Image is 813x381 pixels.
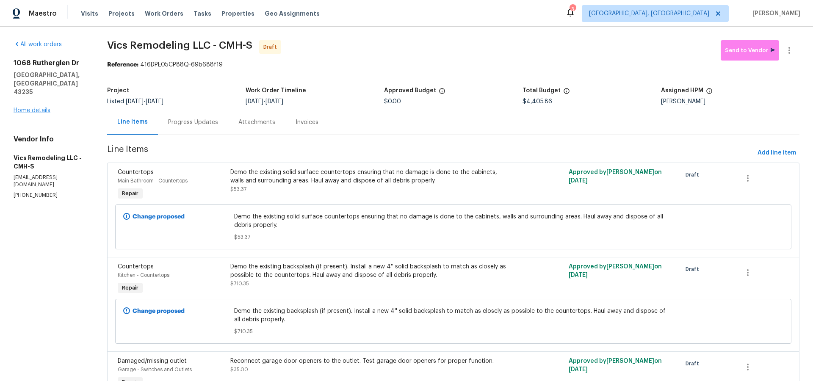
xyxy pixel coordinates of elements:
span: Add line item [758,148,796,158]
span: Repair [119,189,142,198]
span: $0.00 [384,99,401,105]
span: Repair [119,284,142,292]
span: [DATE] [126,99,144,105]
span: - [126,99,163,105]
span: [PERSON_NAME] [749,9,800,18]
span: [DATE] [265,99,283,105]
span: $53.37 [230,187,246,192]
span: - [246,99,283,105]
span: Countertops [118,169,154,175]
h4: Vendor Info [14,135,87,144]
span: [DATE] [569,272,588,278]
span: Work Orders [145,9,183,18]
div: 3 [570,5,575,14]
span: $35.00 [230,367,248,372]
span: [DATE] [569,178,588,184]
span: Projects [108,9,135,18]
h5: Approved Budget [384,88,436,94]
b: Change proposed [133,214,185,220]
span: Demo the existing backsplash (if present). Install a new 4'' solid backsplash to match as closely... [234,307,672,324]
div: Progress Updates [168,118,218,127]
span: Tasks [194,11,211,17]
span: Main Bathroom - Countertops [118,178,188,183]
h5: Project [107,88,129,94]
span: Maestro [29,9,57,18]
span: Vics Remodeling LLC - CMH-S [107,40,252,50]
span: Send to Vendor [725,46,775,55]
span: Line Items [107,145,754,161]
h5: [GEOGRAPHIC_DATA], [GEOGRAPHIC_DATA] 43235 [14,71,87,96]
b: Reference: [107,62,138,68]
div: Line Items [117,118,148,126]
b: Change proposed [133,308,185,314]
span: [DATE] [146,99,163,105]
span: $710.35 [230,281,249,286]
h5: Work Order Timeline [246,88,306,94]
a: Home details [14,108,50,113]
span: Damaged/missing outlet [118,358,187,364]
span: Draft [686,359,702,368]
span: $4,405.86 [523,99,552,105]
a: All work orders [14,41,62,47]
span: Draft [686,171,702,179]
h2: 1068 Rutherglen Dr [14,59,87,67]
span: [DATE] [569,367,588,373]
button: Send to Vendor [721,40,779,61]
span: The total cost of line items that have been proposed by Opendoor. This sum includes line items th... [563,88,570,99]
span: Draft [263,43,280,51]
span: The total cost of line items that have been approved by both Opendoor and the Trade Partner. This... [439,88,445,99]
span: Demo the existing solid surface countertops ensuring that no damage is done to the cabinets, wall... [234,213,672,229]
div: Reconnect garage door openers to the outlet. Test garage door openers for proper function. [230,357,507,365]
div: Attachments [238,118,275,127]
span: Geo Assignments [265,9,320,18]
span: Approved by [PERSON_NAME] on [569,264,662,278]
span: Countertops [118,264,154,270]
div: [PERSON_NAME] [661,99,799,105]
h5: Assigned HPM [661,88,703,94]
span: Approved by [PERSON_NAME] on [569,358,662,373]
span: Properties [221,9,254,18]
span: Draft [686,265,702,273]
h5: Total Budget [523,88,561,94]
span: Approved by [PERSON_NAME] on [569,169,662,184]
span: Visits [81,9,98,18]
span: [DATE] [246,99,263,105]
button: Add line item [754,145,799,161]
span: Listed [107,99,163,105]
p: [PHONE_NUMBER] [14,192,87,199]
span: Kitchen - Countertops [118,273,169,278]
span: The hpm assigned to this work order. [706,88,713,99]
div: 416DPE05CP88Q-69b688f19 [107,61,799,69]
div: Invoices [296,118,318,127]
p: [EMAIL_ADDRESS][DOMAIN_NAME] [14,174,87,188]
span: [GEOGRAPHIC_DATA], [GEOGRAPHIC_DATA] [589,9,709,18]
h5: Vics Remodeling LLC - CMH-S [14,154,87,171]
span: Garage - Switches and Outlets [118,367,192,372]
div: Demo the existing backsplash (if present). Install a new 4'' solid backsplash to match as closely... [230,262,507,279]
div: Demo the existing solid surface countertops ensuring that no damage is done to the cabinets, wall... [230,168,507,185]
span: $710.35 [234,327,672,336]
span: $53.37 [234,233,672,241]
